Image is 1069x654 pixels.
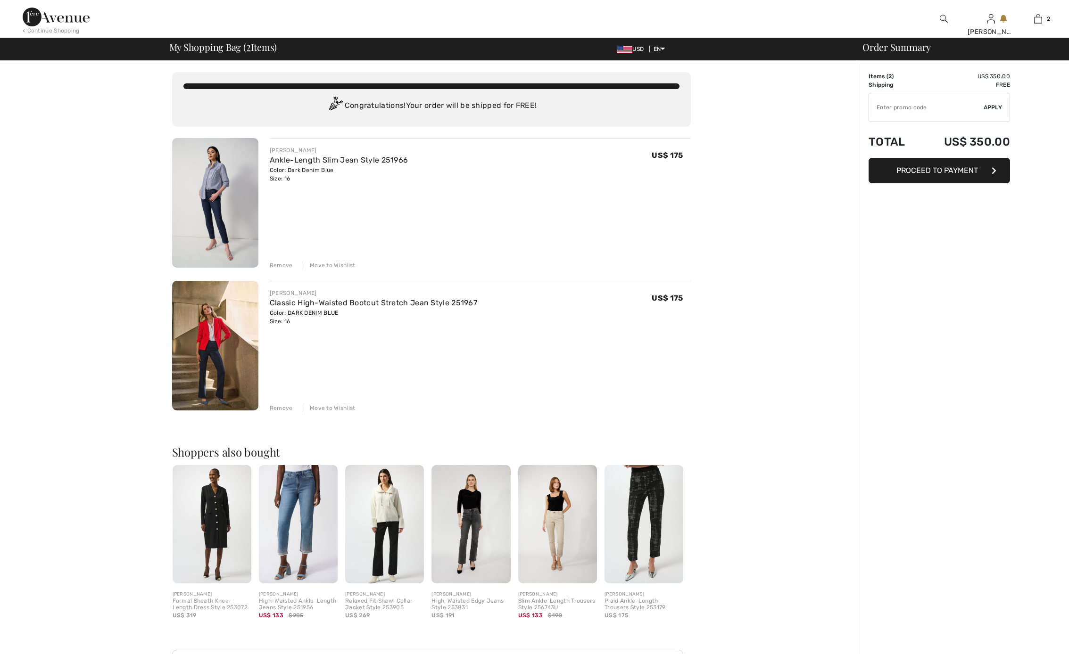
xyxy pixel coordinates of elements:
div: Slim Ankle-Length Trousers Style 256743U [518,598,597,611]
img: Congratulation2.svg [326,97,345,115]
div: [PERSON_NAME] [270,289,477,297]
div: Move to Wishlist [302,261,356,270]
span: US$ 133 [259,612,283,619]
td: US$ 350.00 [919,126,1010,158]
img: Formal Sheath Knee-Length Dress Style 253072 [173,465,251,583]
img: Slim Ankle-Length Trousers Style 256743U [518,465,597,583]
span: US$ 133 [518,612,543,619]
span: Apply [984,103,1003,112]
img: US Dollar [617,46,632,53]
div: < Continue Shopping [23,26,80,35]
div: [PERSON_NAME] [259,591,338,598]
span: US$ 191 [431,612,455,619]
input: Promo code [869,93,984,122]
span: US$ 319 [173,612,197,619]
div: Move to Wishlist [302,404,356,412]
span: EN [654,46,665,52]
img: High-Waisted Ankle-Length Jeans Style 251956 [259,465,338,583]
div: Relaxed Fit Shawl Collar Jacket Style 253905 [345,598,424,611]
div: Color: Dark Denim Blue Size: 16 [270,166,408,183]
div: Remove [270,261,293,270]
span: USD [617,46,647,52]
span: Proceed to Payment [896,166,978,175]
span: 2 [1047,15,1050,23]
div: High-Waisted Edgy Jeans Style 253831 [431,598,510,611]
div: [PERSON_NAME] [270,146,408,155]
td: US$ 350.00 [919,72,1010,81]
span: $190 [548,611,562,620]
span: $205 [289,611,303,620]
span: 2 [246,40,251,52]
img: Plaid Ankle-Length Trousers Style 253179 [605,465,683,583]
span: US$ 175 [652,151,683,160]
td: Free [919,81,1010,89]
div: [PERSON_NAME] [173,591,251,598]
div: [PERSON_NAME] [431,591,510,598]
div: Congratulations! Your order will be shipped for FREE! [183,97,680,115]
img: My Info [987,13,995,25]
span: 2 [888,73,892,80]
div: [PERSON_NAME] [345,591,424,598]
div: Order Summary [851,42,1063,52]
img: My Bag [1034,13,1042,25]
img: 1ère Avenue [23,8,90,26]
a: 2 [1015,13,1061,25]
span: US$ 269 [345,612,370,619]
div: Formal Sheath Knee-Length Dress Style 253072 [173,598,251,611]
img: search the website [940,13,948,25]
a: Sign In [987,14,995,23]
img: Classic High-Waisted Bootcut Stretch Jean Style 251967 [172,281,258,410]
div: [PERSON_NAME] [605,591,683,598]
div: Remove [270,404,293,412]
td: Total [869,126,919,158]
div: Color: DARK DENIM BLUE Size: 16 [270,309,477,326]
h2: Shoppers also bought [172,446,691,458]
div: High-Waisted Ankle-Length Jeans Style 251956 [259,598,338,611]
span: US$ 175 [652,294,683,302]
div: [PERSON_NAME] [518,591,597,598]
td: Items ( ) [869,72,919,81]
a: Ankle-Length Slim Jean Style 251966 [270,155,408,164]
button: Proceed to Payment [869,158,1010,183]
img: Ankle-Length Slim Jean Style 251966 [172,138,258,268]
span: My Shopping Bag ( Items) [169,42,277,52]
img: Relaxed Fit Shawl Collar Jacket Style 253905 [345,465,424,583]
a: Classic High-Waisted Bootcut Stretch Jean Style 251967 [270,298,477,307]
img: High-Waisted Edgy Jeans Style 253831 [431,465,510,583]
td: Shipping [869,81,919,89]
div: Plaid Ankle-Length Trousers Style 253179 [605,598,683,611]
div: [PERSON_NAME] [968,27,1014,37]
span: US$ 175 [605,612,628,619]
